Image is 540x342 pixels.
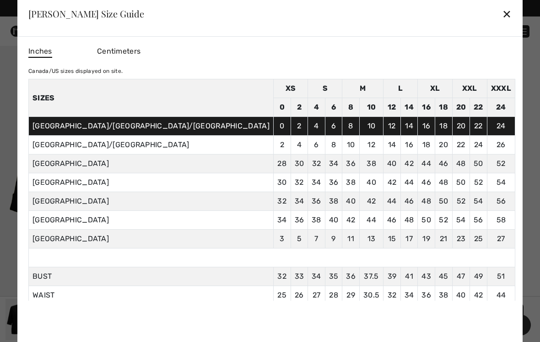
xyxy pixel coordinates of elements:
td: [GEOGRAPHIC_DATA]/[GEOGRAPHIC_DATA] [28,136,273,154]
span: 49 [474,272,483,281]
td: 40 [359,173,383,192]
td: 34 [325,154,342,173]
td: 56 [487,192,515,211]
td: 18 [435,98,452,117]
td: 40 [325,211,342,230]
td: 18 [418,136,435,154]
td: 4 [308,117,325,136]
td: 10 [342,136,360,154]
td: 2 [291,117,308,136]
td: 48 [452,154,470,173]
td: 3 [273,230,291,248]
td: 50 [418,211,435,230]
td: 38 [359,154,383,173]
td: 46 [435,154,452,173]
td: 22 [470,98,487,117]
td: 40 [383,154,401,173]
td: 12 [359,136,383,154]
td: 30 [291,154,308,173]
td: XL [418,79,452,98]
td: 44 [359,211,383,230]
td: 32 [308,154,325,173]
td: 58 [487,211,515,230]
span: 44 [497,291,506,299]
td: 11 [342,230,360,248]
span: 28 [329,291,338,299]
td: 26 [487,136,515,154]
td: 44 [383,192,401,211]
td: 27 [487,230,515,248]
td: 20 [452,98,470,117]
td: 12 [383,117,401,136]
td: XXXL [487,79,515,98]
td: 10 [359,117,383,136]
td: [GEOGRAPHIC_DATA] [28,173,273,192]
td: 22 [452,136,470,154]
td: 36 [325,173,342,192]
td: [GEOGRAPHIC_DATA] [28,230,273,248]
td: 38 [308,211,325,230]
td: 24 [487,117,515,136]
span: 35 [329,272,339,281]
span: Chat [22,6,40,15]
td: 36 [291,211,308,230]
td: 38 [342,173,360,192]
td: 0 [273,117,291,136]
span: 36 [346,272,356,281]
td: S [308,79,342,98]
span: 33 [295,272,304,281]
td: WAIST [28,286,273,305]
td: 34 [308,173,325,192]
th: Sizes [28,79,273,117]
span: 43 [421,272,431,281]
td: 2 [291,98,308,117]
td: 20 [452,117,470,136]
td: 25 [470,230,487,248]
td: 42 [383,173,401,192]
td: 52 [487,154,515,173]
span: 34 [312,272,321,281]
td: 8 [342,117,360,136]
td: 17 [400,230,418,248]
span: 51 [497,272,505,281]
td: M [342,79,383,98]
td: 6 [325,98,342,117]
td: 23 [452,230,470,248]
td: 36 [308,192,325,211]
td: 46 [383,211,401,230]
td: 24 [487,98,515,117]
span: 41 [405,272,413,281]
td: [GEOGRAPHIC_DATA] [28,192,273,211]
td: 34 [273,211,291,230]
span: 27 [313,291,321,299]
td: 16 [418,117,435,136]
span: 29 [346,291,355,299]
td: 14 [383,136,401,154]
td: XXL [452,79,487,98]
td: BUST [28,267,273,286]
span: 40 [456,291,466,299]
td: [GEOGRAPHIC_DATA] [28,211,273,230]
td: 44 [418,154,435,173]
td: 50 [435,192,452,211]
td: 14 [400,117,418,136]
td: 28 [273,154,291,173]
td: 8 [325,136,342,154]
td: 52 [470,173,487,192]
span: 30.5 [363,291,379,299]
td: 21 [435,230,452,248]
span: Centimeters [97,47,140,55]
td: 38 [325,192,342,211]
span: 45 [439,272,448,281]
span: 34 [405,291,414,299]
td: 2 [273,136,291,154]
td: 52 [452,192,470,211]
td: 36 [342,154,360,173]
td: 42 [400,154,418,173]
div: ✕ [502,4,512,23]
td: 16 [418,98,435,117]
td: 7 [308,230,325,248]
td: 0 [273,98,291,117]
td: 22 [470,117,487,136]
span: 38 [439,291,448,299]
